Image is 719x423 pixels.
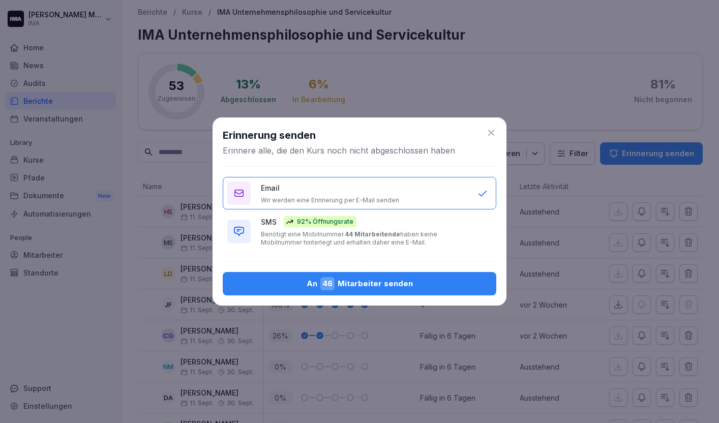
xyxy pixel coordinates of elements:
b: 44 Mitarbeitende [345,230,400,238]
button: An46Mitarbeiter senden [223,272,496,295]
p: Benötigt eine Mobilnummer. haben keine Mobilnummer hinterlegt und erhalten daher eine E-Mail. [261,230,467,247]
p: Wir werden eine Erinnerung per E-Mail senden [261,196,399,204]
h1: Erinnerung senden [223,128,316,143]
p: Email [261,183,280,193]
div: An Mitarbeiter senden [231,277,488,290]
p: 92% Öffnungsrate [297,217,353,226]
p: SMS [261,217,277,227]
p: Erinnere alle, die den Kurs noch nicht abgeschlossen haben [223,145,455,156]
span: 46 [320,277,335,290]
